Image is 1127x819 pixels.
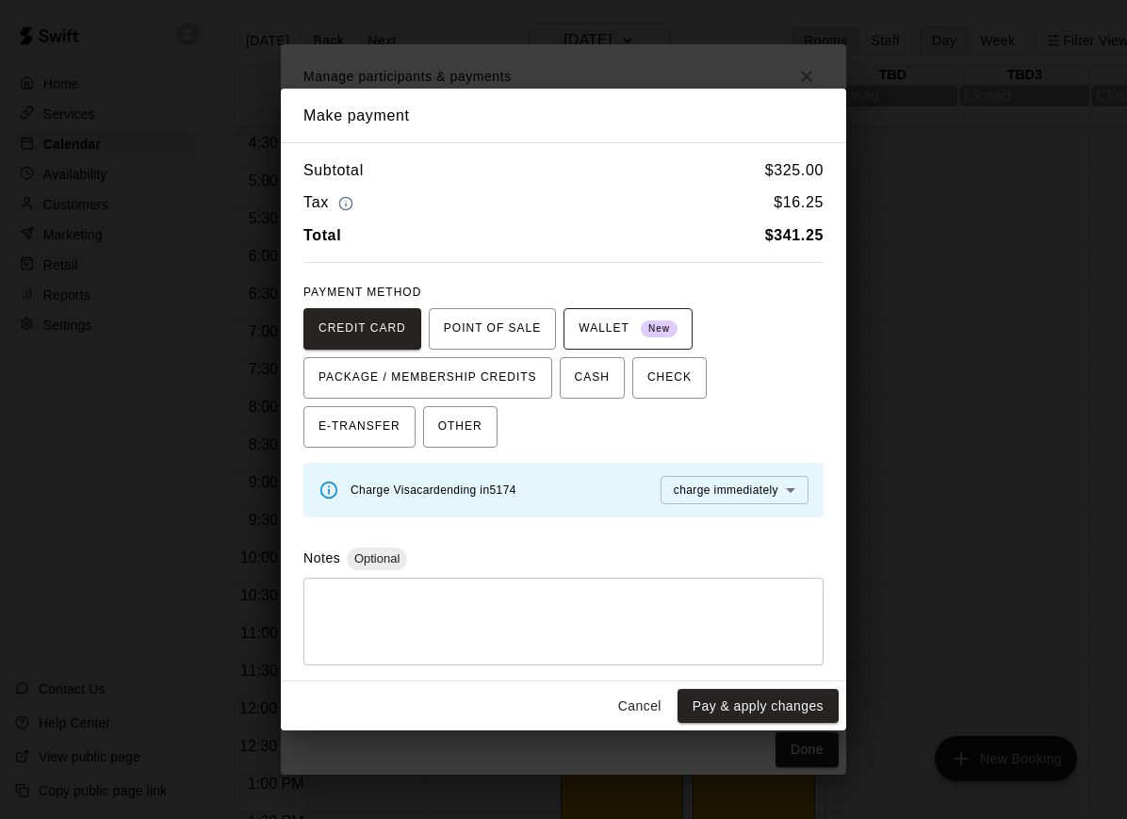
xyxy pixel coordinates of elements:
[765,158,824,183] h6: $ 325.00
[303,286,421,299] span: PAYMENT METHOD
[423,406,498,448] button: OTHER
[647,363,692,393] span: CHECK
[429,308,556,350] button: POINT OF SALE
[579,314,678,344] span: WALLET
[318,412,400,442] span: E-TRANSFER
[303,550,340,565] label: Notes
[318,314,406,344] span: CREDIT CARD
[774,190,824,216] h6: $ 16.25
[678,689,839,724] button: Pay & apply changes
[444,314,541,344] span: POINT OF SALE
[303,190,358,216] h6: Tax
[281,89,846,143] h2: Make payment
[610,689,670,724] button: Cancel
[303,406,416,448] button: E-TRANSFER
[560,357,625,399] button: CASH
[318,363,537,393] span: PACKAGE / MEMBERSHIP CREDITS
[632,357,707,399] button: CHECK
[347,551,407,565] span: Optional
[303,227,341,243] b: Total
[303,308,421,350] button: CREDIT CARD
[303,357,552,399] button: PACKAGE / MEMBERSHIP CREDITS
[641,317,678,342] span: New
[351,483,516,497] span: Charge Visa card ending in 5174
[438,412,482,442] span: OTHER
[765,227,824,243] b: $ 341.25
[303,158,364,183] h6: Subtotal
[575,363,610,393] span: CASH
[563,308,693,350] button: WALLET New
[674,483,778,497] span: charge immediately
